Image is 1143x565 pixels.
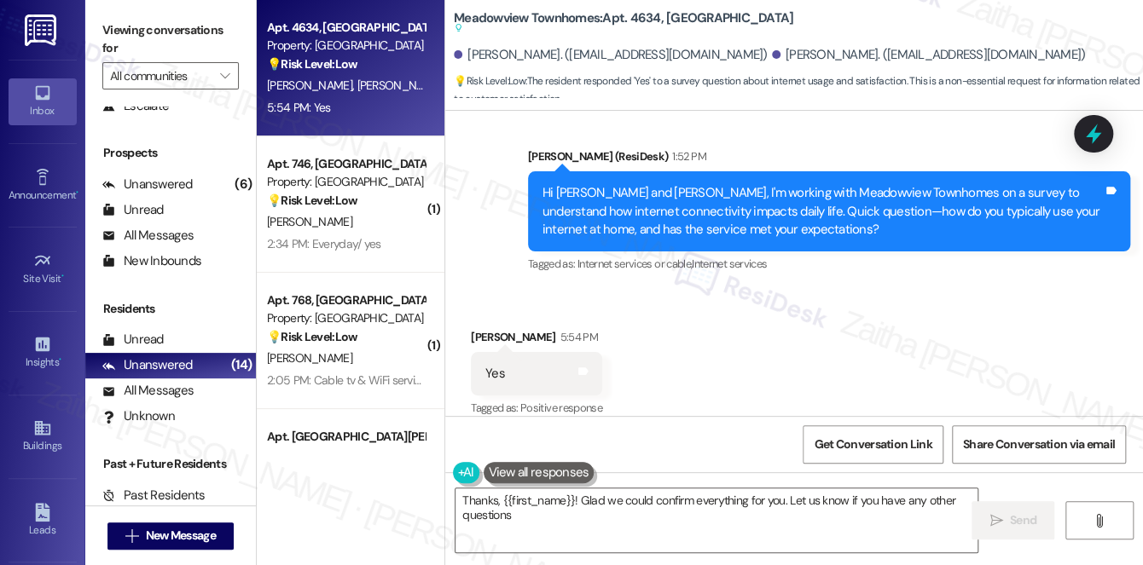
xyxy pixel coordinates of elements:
div: [PERSON_NAME] [471,328,602,352]
span: [PERSON_NAME] [267,350,352,366]
span: • [61,270,64,282]
div: Hi [PERSON_NAME] and [PERSON_NAME], I'm working with Meadowview Townhomes on a survey to understa... [542,184,1103,239]
div: Past + Future Residents [85,455,256,473]
strong: 💡 Risk Level: Low [267,193,357,208]
span: Internet services or cable , [577,257,692,271]
strong: 💡 Risk Level: Low [267,329,357,344]
span: Internet services [692,257,767,271]
span: : The resident responded 'Yes' to a survey question about internet usage and satisfaction. This i... [454,72,1143,109]
span: [PERSON_NAME] [267,214,352,229]
input: All communities [110,62,212,89]
strong: 💡 Risk Level: Low [454,74,525,88]
span: [PERSON_NAME] [267,78,357,93]
div: Tagged as: [528,251,1130,276]
div: Escalate [102,97,169,115]
div: Apt. [GEOGRAPHIC_DATA][PERSON_NAME] [267,428,425,446]
span: [PERSON_NAME] [357,78,443,93]
button: Send [972,501,1054,539]
div: 2:34 PM: Everyday/ yes [267,236,381,251]
div: Unanswered [102,356,193,374]
div: All Messages [102,227,194,245]
span: Send [1010,511,1036,529]
div: Property: [GEOGRAPHIC_DATA] [267,173,425,191]
a: Inbox [9,78,77,124]
a: Insights • [9,330,77,376]
span: • [59,354,61,366]
div: [PERSON_NAME]. ([EMAIL_ADDRESS][DOMAIN_NAME]) [772,46,1086,64]
div: [PERSON_NAME]. ([EMAIL_ADDRESS][DOMAIN_NAME]) [454,46,768,64]
a: Site Visit • [9,246,77,292]
div: [PERSON_NAME] (ResiDesk) [528,147,1130,171]
div: Apt. 768, [GEOGRAPHIC_DATA] [267,291,425,309]
span: Positive response [520,401,602,415]
div: New Inbounds [102,252,201,270]
button: Get Conversation Link [803,425,943,464]
div: (14) [227,352,256,378]
div: Property: [GEOGRAPHIC_DATA] [267,37,425,55]
textarea: Thanks, {{first_name}}! Glad we could confirm [455,488,978,552]
div: Property: [GEOGRAPHIC_DATA] [267,309,425,327]
div: Residents [85,300,256,318]
button: New Message [107,522,234,550]
span: Share Conversation via email [963,435,1115,453]
div: 5:54 PM: Yes [267,100,331,115]
div: Unread [102,201,164,219]
div: All Messages [102,382,194,400]
button: Share Conversation via email [952,425,1126,464]
div: Yes [485,365,505,383]
div: (6) [230,171,256,198]
a: Buildings [9,413,77,459]
i:  [220,69,229,83]
span: • [76,187,78,199]
span: New Message [146,527,216,545]
div: Prospects [85,144,256,162]
b: Meadowview Townhomes: Apt. 4634, [GEOGRAPHIC_DATA] [454,9,793,37]
div: Past Residents [102,487,206,504]
img: ResiDesk Logo [25,14,60,46]
div: Apt. 746, [GEOGRAPHIC_DATA] [267,155,425,173]
strong: 💡 Risk Level: Low [267,56,357,72]
label: Viewing conversations for [102,17,239,62]
div: Unknown [102,407,175,425]
i:  [989,514,1002,528]
span: Get Conversation Link [814,435,931,453]
div: 1:52 PM [668,147,705,165]
div: Apt. 4634, [GEOGRAPHIC_DATA] [267,19,425,37]
div: Unread [102,331,164,349]
div: 2:05 PM: Cable tv & WiFi service for electronics...yes it does [267,372,559,388]
i:  [125,529,138,543]
i:  [1093,514,1105,528]
a: Leads [9,498,77,544]
div: Tagged as: [471,395,602,420]
div: 5:54 PM [556,328,598,346]
div: Unanswered [102,176,193,193]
